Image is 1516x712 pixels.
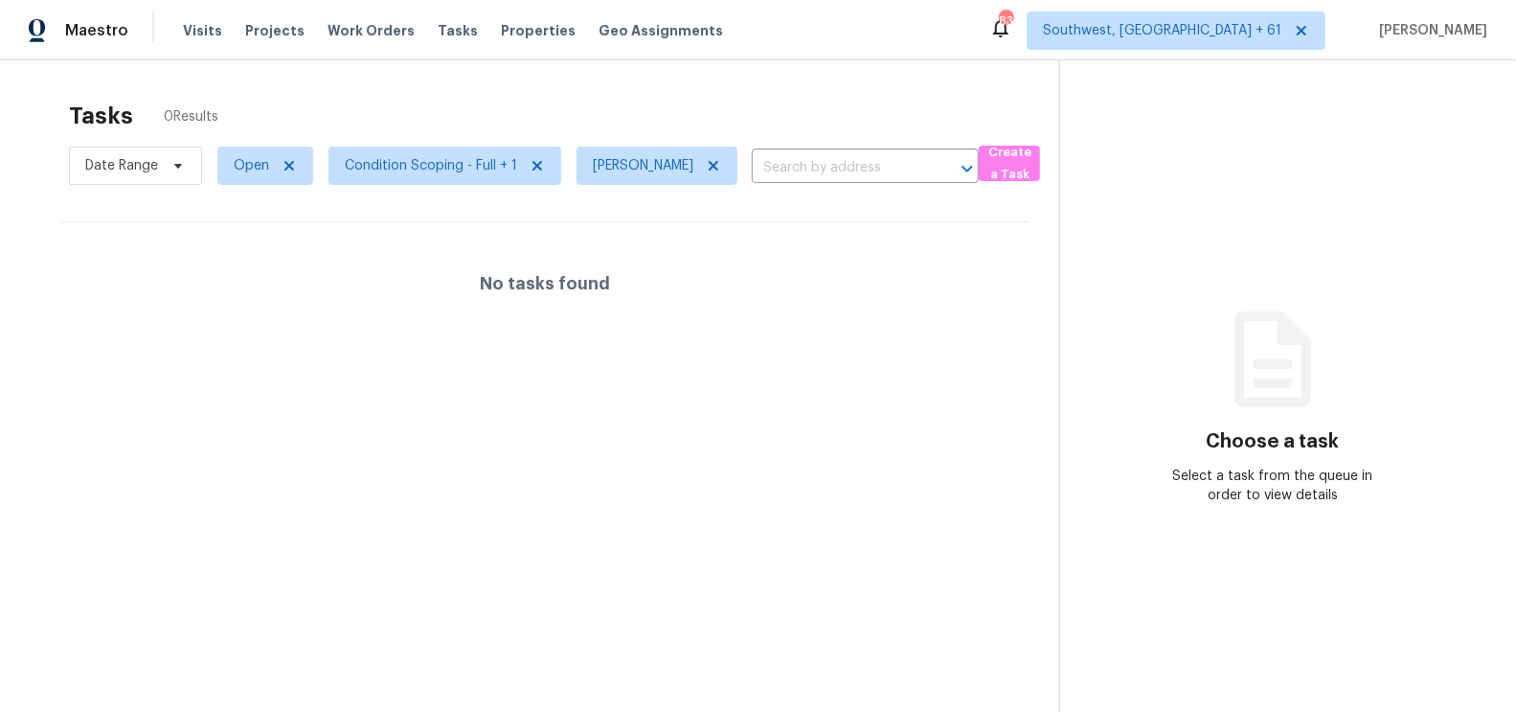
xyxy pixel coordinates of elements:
span: [PERSON_NAME] [1371,21,1487,40]
span: Geo Assignments [599,21,723,40]
span: Projects [245,21,305,40]
span: Properties [501,21,576,40]
button: Create a Task [979,146,1040,181]
span: Visits [183,21,222,40]
span: Date Range [85,156,158,175]
span: Condition Scoping - Full + 1 [345,156,517,175]
input: Search by address [752,153,925,183]
div: 838 [999,11,1012,31]
span: Tasks [438,24,478,37]
span: Work Orders [328,21,415,40]
span: Southwest, [GEOGRAPHIC_DATA] + 61 [1043,21,1281,40]
span: Open [234,156,269,175]
h2: Tasks [69,106,133,126]
h4: No tasks found [480,274,610,293]
div: Select a task from the queue in order to view details [1166,467,1379,505]
span: Create a Task [988,142,1030,186]
span: Maestro [65,21,128,40]
span: [PERSON_NAME] [593,156,693,175]
button: Open [954,155,981,182]
span: 0 Results [164,107,218,126]
h3: Choose a task [1207,432,1340,451]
